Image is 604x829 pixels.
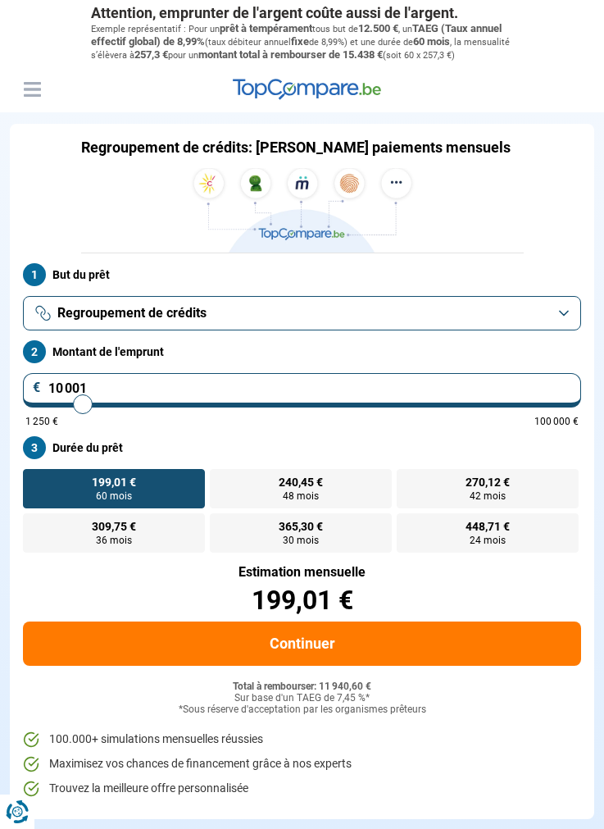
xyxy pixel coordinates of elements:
div: Total à rembourser: 11 940,60 € [23,681,581,693]
span: prêt à tempérament [220,22,312,34]
span: 240,45 € [279,476,323,488]
span: 60 mois [96,491,132,501]
span: 309,75 € [92,521,136,532]
span: 42 mois [470,491,506,501]
div: Sur base d'un TAEG de 7,45 %* [23,693,581,704]
img: TopCompare.be [188,168,417,253]
label: But du prêt [23,263,581,286]
span: 199,01 € [92,476,136,488]
span: 448,71 € [465,521,510,532]
span: 365,30 € [279,521,323,532]
span: 100 000 € [534,417,579,426]
button: Regroupement de crédits [23,296,581,330]
li: Maximisez vos chances de financement grâce à nos experts [23,756,581,772]
span: 270,12 € [465,476,510,488]
label: Durée du prêt [23,436,581,459]
span: 1 250 € [25,417,58,426]
div: 199,01 € [23,587,581,613]
span: 60 mois [413,35,450,48]
span: 24 mois [470,535,506,545]
button: Menu [20,77,44,102]
span: fixe [291,35,309,48]
span: 257,3 € [134,48,168,61]
p: Attention, emprunter de l'argent coûte aussi de l'argent. [91,4,514,22]
li: 100.000+ simulations mensuelles réussies [23,731,581,748]
span: 36 mois [96,535,132,545]
span: 12.500 € [358,22,398,34]
span: montant total à rembourser de 15.438 € [198,48,383,61]
span: € [33,381,41,394]
label: Montant de l'emprunt [23,340,581,363]
img: TopCompare [233,79,381,100]
div: Estimation mensuelle [23,566,581,579]
span: TAEG (Taux annuel effectif global) de 8,99% [91,22,502,48]
div: *Sous réserve d'acceptation par les organismes prêteurs [23,704,581,716]
span: 48 mois [283,491,319,501]
h1: Regroupement de crédits: [PERSON_NAME] paiements mensuels [81,139,511,157]
li: Trouvez la meilleure offre personnalisée [23,781,581,797]
span: 30 mois [283,535,319,545]
p: Exemple représentatif : Pour un tous but de , un (taux débiteur annuel de 8,99%) et une durée de ... [91,22,514,62]
span: Regroupement de crédits [57,304,207,322]
button: Continuer [23,622,581,666]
